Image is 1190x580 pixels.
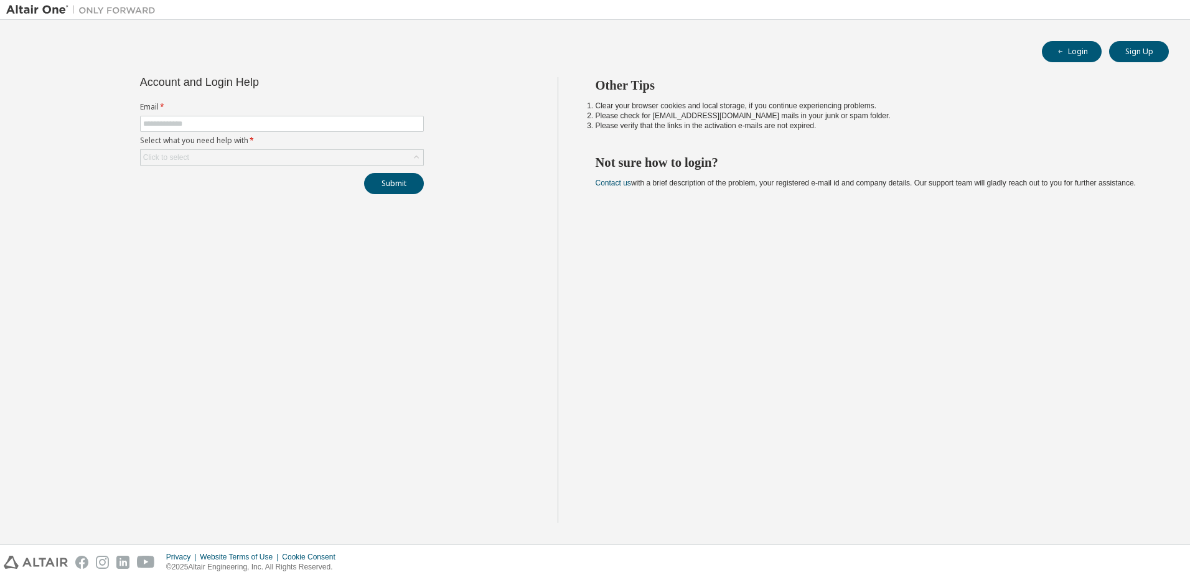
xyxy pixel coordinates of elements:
button: Submit [364,173,424,194]
img: facebook.svg [75,556,88,569]
div: Cookie Consent [282,552,342,562]
label: Select what you need help with [140,136,424,146]
h2: Other Tips [596,77,1147,93]
div: Click to select [143,152,189,162]
li: Please check for [EMAIL_ADDRESS][DOMAIN_NAME] mails in your junk or spam folder. [596,111,1147,121]
img: altair_logo.svg [4,556,68,569]
span: with a brief description of the problem, your registered e-mail id and company details. Our suppo... [596,179,1136,187]
li: Please verify that the links in the activation e-mails are not expired. [596,121,1147,131]
p: © 2025 Altair Engineering, Inc. All Rights Reserved. [166,562,343,573]
img: linkedin.svg [116,556,129,569]
li: Clear your browser cookies and local storage, if you continue experiencing problems. [596,101,1147,111]
div: Account and Login Help [140,77,367,87]
label: Email [140,102,424,112]
div: Click to select [141,150,423,165]
button: Login [1042,41,1102,62]
button: Sign Up [1109,41,1169,62]
div: Privacy [166,552,200,562]
img: instagram.svg [96,556,109,569]
a: Contact us [596,179,631,187]
img: Altair One [6,4,162,16]
img: youtube.svg [137,556,155,569]
div: Website Terms of Use [200,552,282,562]
h2: Not sure how to login? [596,154,1147,171]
